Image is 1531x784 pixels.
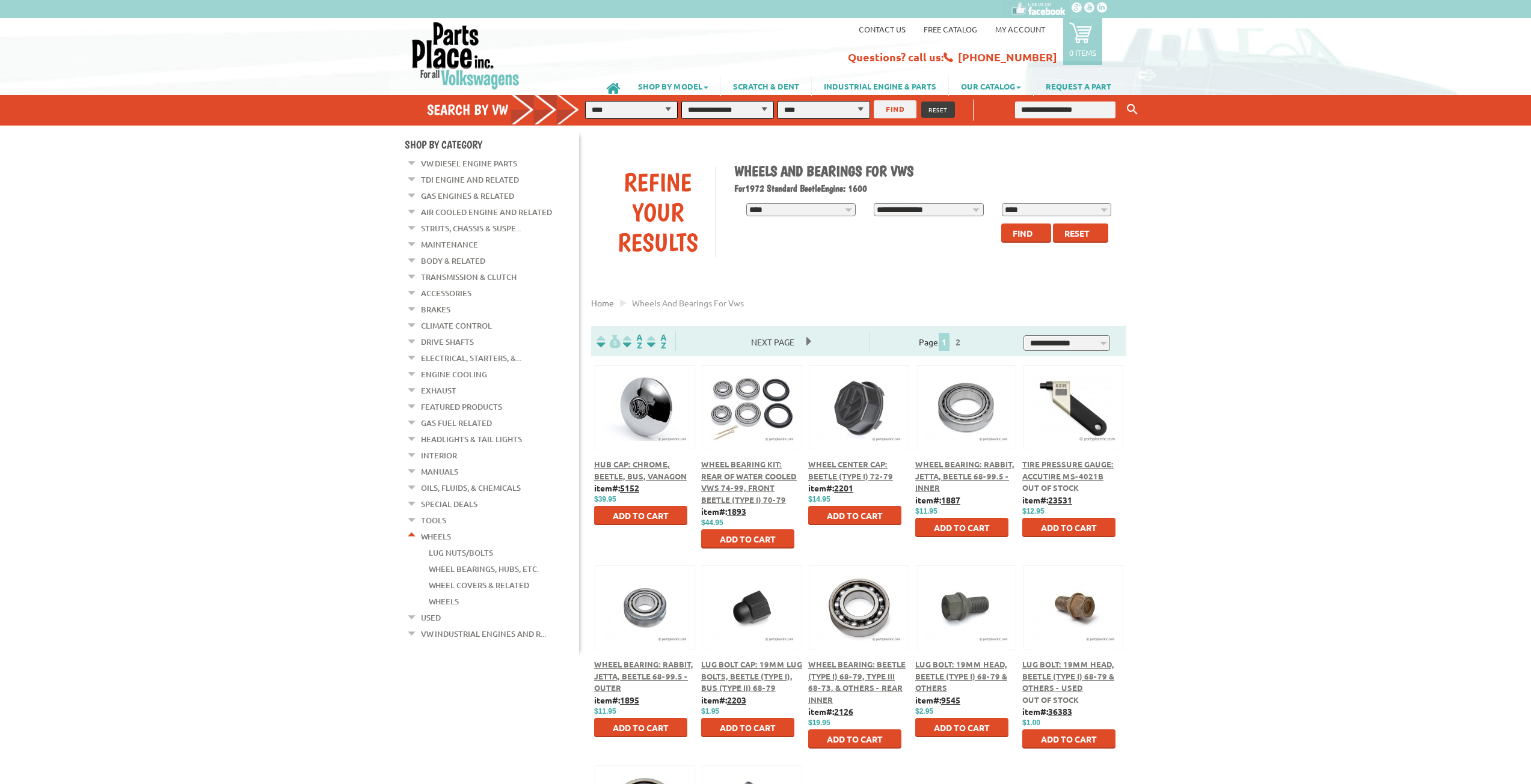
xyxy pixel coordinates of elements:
[701,459,797,505] a: Wheel Bearing Kit: Rear of Water Cooled VWs 74-99, Front Beetle (Type I) 70-79
[720,533,776,544] span: Add to Cart
[915,718,1008,737] button: Add to Cart
[1022,694,1079,705] span: Out of stock
[421,415,492,431] a: Gas Fuel Related
[734,183,745,194] span: For
[941,694,960,705] u: 9545
[620,482,639,493] u: 5152
[739,336,806,347] a: Next Page
[1048,494,1072,505] u: 23531
[1022,482,1079,493] span: Out of stock
[1022,459,1114,481] a: Tire Pressure Gauge: Accutire MS-4021B
[808,659,906,705] span: Wheel Bearing: Beetle (Type I) 68-79, Type III 68-73, & Others - Rear Inner
[591,297,614,308] span: Home
[429,594,459,609] a: Wheels
[1022,729,1115,749] button: Add to Cart
[1063,18,1102,65] a: 0 items
[421,302,450,317] a: Brakes
[600,167,716,257] div: Refine Your Results
[594,694,639,705] b: item#:
[1022,507,1045,515] span: $12.95
[1064,228,1090,239] span: Reset
[429,561,539,577] a: Wheel Bearings, Hubs, Etc.
[915,494,960,505] b: item#:
[594,659,693,693] span: Wheel Bearing: Rabbit, Jetta, Beetle 68-99.5 - Outer
[594,506,687,525] button: Add to Cart
[421,529,451,544] a: Wheels
[808,719,830,727] span: $19.95
[1013,228,1032,239] span: Find
[421,448,457,463] a: Interior
[934,522,990,533] span: Add to Cart
[808,506,901,525] button: Add to Cart
[405,138,579,151] h4: Shop By Category
[421,285,471,301] a: Accessories
[721,76,811,96] a: SCRATCH & DENT
[812,76,948,96] a: INDUSTRIAL ENGINE & PARTS
[701,529,794,548] button: Add to Cart
[859,24,906,34] a: Contact us
[834,482,853,493] u: 2201
[701,659,802,693] a: Lug Bolt Cap: 19mm Lug Bolts, Beetle (Type I), Bus (Type II) 68-79
[870,332,1013,351] div: Page
[934,722,990,733] span: Add to Cart
[874,100,916,118] button: FIND
[421,156,517,171] a: VW Diesel Engine Parts
[421,220,521,236] a: Struts, Chassis & Suspe...
[421,366,487,382] a: Engine Cooling
[613,722,669,733] span: Add to Cart
[594,495,616,503] span: $39.95
[427,101,592,118] h4: Search by VW
[421,496,477,512] a: Special Deals
[1022,719,1040,727] span: $1.00
[995,24,1045,34] a: My Account
[1022,659,1114,693] a: Lug Bolt: 19mm Head, Beetle (Type I) 68-79 & Others - Used
[421,188,514,204] a: Gas Engines & Related
[939,333,950,351] span: 1
[597,335,621,348] img: filterpricelow.svg
[808,482,853,493] b: item#:
[953,336,963,347] a: 2
[613,510,669,521] span: Add to Cart
[727,694,746,705] u: 2203
[808,495,830,503] span: $14.95
[727,506,746,517] u: 1893
[421,269,517,285] a: Transmission & Clutch
[827,734,883,744] span: Add to Cart
[594,707,616,716] span: $11.95
[429,577,529,593] a: Wheel Covers & Related
[411,21,521,90] img: Parts Place Inc!
[915,659,1007,693] a: Lug Bolt: 19mm Head, Beetle (Type I) 68-79 & Others
[701,694,746,705] b: item#:
[1048,706,1072,717] u: 36383
[734,183,1118,194] h2: 1972 Standard Beetle
[594,459,687,481] a: Hub Cap: Chrome, Beetle, Bus, Vanagon
[1022,494,1072,505] b: item#:
[421,318,492,333] a: Climate Control
[941,494,960,505] u: 1887
[1123,100,1141,120] button: Keyword Search
[594,718,687,737] button: Add to Cart
[421,464,458,479] a: Manuals
[429,545,493,561] a: Lug Nuts/Bolts
[421,334,474,350] a: Drive Shafts
[620,694,639,705] u: 1895
[421,610,441,625] a: Used
[701,518,723,527] span: $44.95
[1001,223,1051,243] button: Find
[720,722,776,733] span: Add to Cart
[421,204,552,220] a: Air Cooled Engine and Related
[808,459,893,481] a: Wheel Center Cap: Beetle (Type I) 72-79
[421,399,502,415] a: Featured Products
[421,431,522,447] a: Headlights & Tail Lights
[421,253,485,269] a: Body & Related
[421,480,521,496] a: Oils, Fluids, & Chemicals
[915,459,1014,493] span: Wheel Bearing: Rabbit, Jetta, Beetle 68-99.5 - Inner
[915,507,937,515] span: $11.95
[701,718,794,737] button: Add to Cart
[594,482,639,493] b: item#:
